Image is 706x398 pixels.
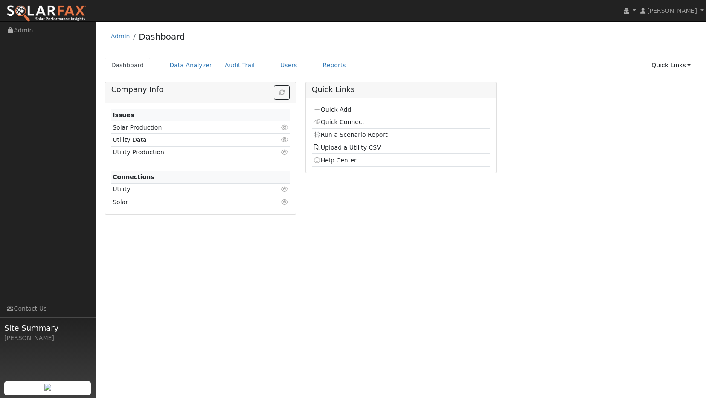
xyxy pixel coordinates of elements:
i: Click to view [281,124,288,130]
a: Users [274,58,304,73]
a: Reports [317,58,352,73]
a: Admin [111,33,130,40]
img: SolarFax [6,5,87,23]
strong: Issues [113,112,134,118]
a: Help Center [313,157,357,164]
div: [PERSON_NAME] [4,334,91,343]
strong: Connections [113,173,154,180]
i: Click to view [281,199,288,205]
h5: Quick Links [312,85,491,94]
span: [PERSON_NAME] [647,7,697,14]
i: Click to view [281,149,288,155]
a: Data Analyzer [163,58,218,73]
td: Utility Data [111,134,261,146]
td: Utility [111,183,261,196]
i: Click to view [281,137,288,143]
a: Dashboard [105,58,151,73]
a: Quick Connect [313,118,364,125]
td: Utility Production [111,146,261,159]
a: Quick Add [313,106,351,113]
a: Audit Trail [218,58,261,73]
a: Dashboard [139,32,185,42]
td: Solar Production [111,121,261,134]
td: Solar [111,196,261,208]
span: Site Summary [4,322,91,334]
a: Run a Scenario Report [313,131,388,138]
a: Quick Links [645,58,697,73]
img: retrieve [44,384,51,391]
i: Click to view [281,186,288,192]
h5: Company Info [111,85,290,94]
a: Upload a Utility CSV [313,144,381,151]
